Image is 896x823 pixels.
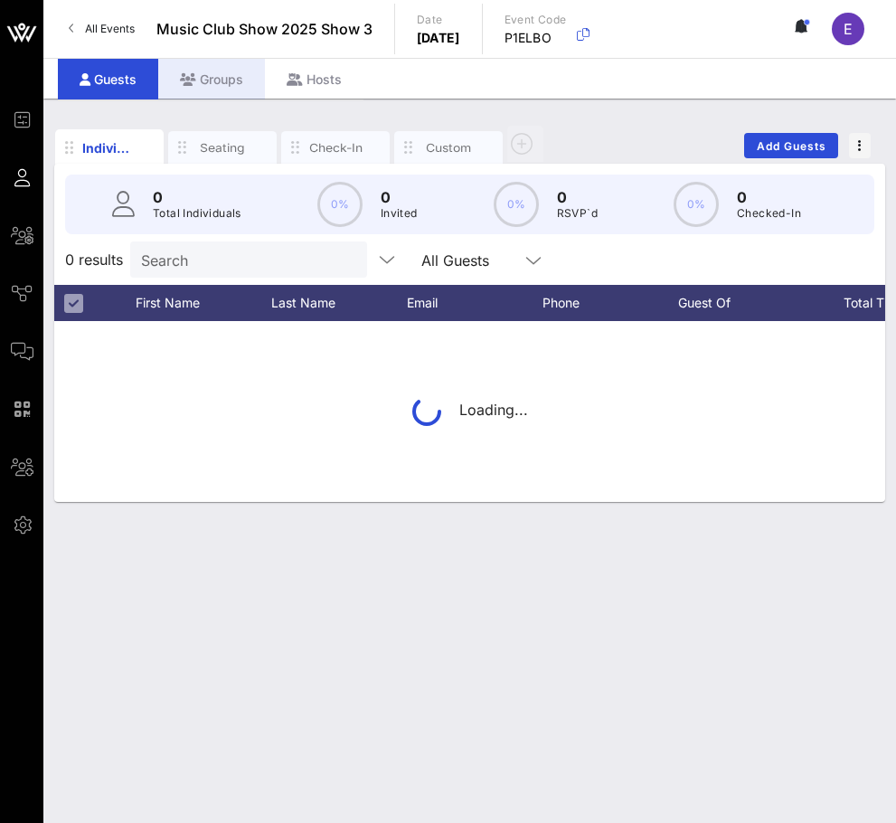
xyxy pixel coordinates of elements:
span: All Events [85,22,135,35]
p: Total Individuals [153,204,241,222]
div: Groups [158,59,265,99]
div: Guests [58,59,158,99]
span: E [844,20,853,38]
div: Custom [421,139,476,156]
div: Guest Of [678,285,814,321]
p: 0 [737,186,801,208]
div: Seating [195,139,250,156]
p: [DATE] [417,29,460,47]
div: Phone [542,285,678,321]
span: Music Club Show 2025 Show 3 [156,18,373,40]
div: Check-In [308,139,363,156]
p: Event Code [505,11,567,29]
div: First Name [136,285,271,321]
button: Add Guests [744,133,838,158]
div: Email [407,285,542,321]
span: 0 results [65,249,123,270]
p: RSVP`d [557,204,598,222]
div: All Guests [410,241,555,278]
div: Individuals [82,138,137,157]
p: P1ELBO [505,29,567,47]
div: Hosts [265,59,363,99]
div: Loading... [412,397,528,426]
p: 0 [153,186,241,208]
div: E [832,13,864,45]
div: All Guests [421,252,489,269]
p: Checked-In [737,204,801,222]
p: 0 [381,186,418,208]
div: Last Name [271,285,407,321]
a: All Events [58,14,146,43]
span: Add Guests [756,139,827,153]
p: 0 [557,186,598,208]
p: Date [417,11,460,29]
p: Invited [381,204,418,222]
